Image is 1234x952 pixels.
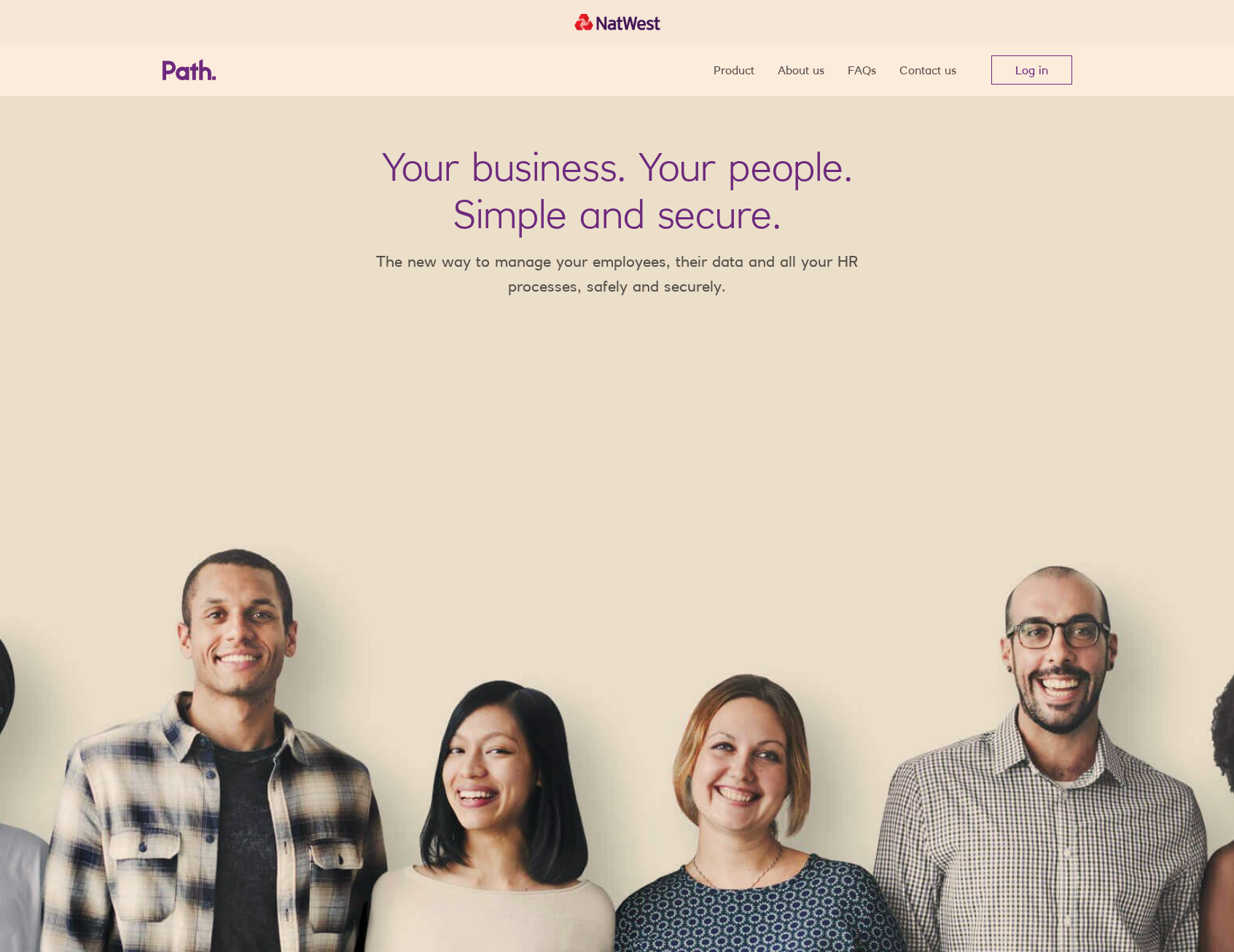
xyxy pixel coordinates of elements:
h1: Your business. Your people. Simple and secure. [382,143,853,238]
a: FAQs [848,44,876,96]
a: Log in [991,55,1072,85]
a: Product [714,44,754,96]
a: Contact us [899,44,956,96]
a: About us [778,44,824,96]
p: The new way to manage your employees, their data and all your HR processes, safely and securely. [355,249,880,298]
